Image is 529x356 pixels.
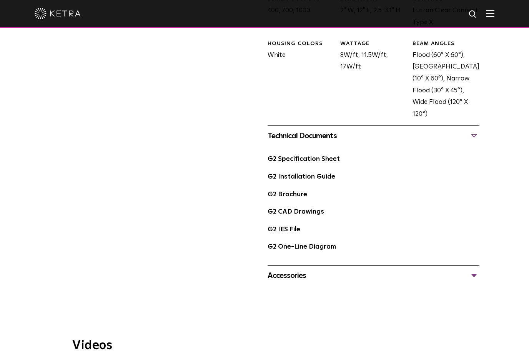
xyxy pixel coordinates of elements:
div: WATTAGE [340,40,407,48]
div: BEAM ANGLES [413,40,479,48]
a: G2 Installation Guide [268,174,335,180]
a: G2 Specification Sheet [268,156,340,162]
img: search icon [468,10,478,19]
div: HOUSING COLORS [268,40,334,48]
h3: Videos [72,339,457,352]
img: ketra-logo-2019-white [35,8,81,19]
div: Flood (60° X 60°), [GEOGRAPHIC_DATA] (10° X 60°), Narrow Flood (30° X 45°), Wide Flood (120° X 120°) [407,40,479,120]
a: G2 One-Line Diagram [268,244,336,250]
div: 8W/ft, 11.5W/ft, 17W/ft [334,40,407,120]
img: Hamburger%20Nav.svg [486,10,494,17]
div: Accessories [268,269,479,282]
div: Technical Documents [268,130,479,142]
div: White [262,40,334,120]
a: G2 CAD Drawings [268,209,324,215]
a: G2 Brochure [268,191,307,198]
a: G2 IES File [268,226,300,233]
